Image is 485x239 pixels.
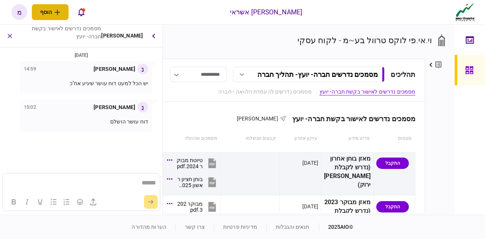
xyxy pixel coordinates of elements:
[376,158,409,169] div: התקבל
[60,197,73,207] button: Numbered list
[237,116,278,122] span: [PERSON_NAME]
[24,80,148,87] p: יש הכל למעט דוח עושר שיגיע אח"כ
[74,197,86,207] button: Emojis
[391,69,415,80] div: תהליכים
[302,203,318,210] div: [DATE]
[47,197,60,207] button: Bullet list
[32,4,69,20] button: פתח תפריט להוספת לקוח
[162,125,221,152] th: מסמכים שהועלו
[302,159,318,167] div: [DATE]
[101,25,143,47] div: [PERSON_NAME]
[20,197,33,207] button: Italic
[176,157,203,169] div: טיוטת מבוקר 2024.pdf
[169,198,218,215] button: מבוקר 2023.pdf
[24,65,36,73] div: 14:59
[319,223,354,231] div: © 2025 AIO
[324,155,371,189] div: מאזן בוחן אחרון (נדרש לקבלת [PERSON_NAME] ירוק)
[34,197,47,207] button: Underline
[319,88,416,96] a: מסמכים נדרשים לאישור בקשת חברה- יועץ
[233,67,385,82] button: מסמכים נדרשים חברה- יועץ- תהליך חברה
[3,51,160,59] div: [DATE]
[286,115,416,123] div: מסמכים נדרשים לאישור בקשת חברה- יועץ
[324,198,371,233] div: מאזן מבוקר 2023 (נדרש לקבלת [PERSON_NAME] ירוק)
[176,176,203,188] div: בוחן חציון ראשון 2025.pdf
[321,125,374,152] th: פריט מידע
[297,34,432,47] div: וי.אי.פי לוקס טרוול בע~מ - לקוח עסקי
[454,3,476,22] img: client company logo
[218,88,311,96] a: מסמכים נדרשים להעמדת הלוואה - חברה
[7,197,20,207] button: Bold
[376,201,409,212] div: התקבל
[221,125,280,152] th: קבצים שנשלחו
[223,224,257,230] a: מדיניות פרטיות
[21,25,101,41] div: מסמכים נדרשים לאישור בקשת חברה- יועץ
[257,70,378,78] div: מסמכים נדרשים חברה- יועץ - תהליך חברה
[24,103,36,111] div: 15:02
[94,103,135,111] div: [PERSON_NAME]
[3,173,160,193] iframe: Rich Text Area
[230,7,303,17] div: [PERSON_NAME] אשראי
[169,173,218,191] button: בוחן חציון ראשון 2025.pdf
[276,224,310,230] a: תנאים והגבלות
[280,125,321,152] th: עדכון אחרון
[11,4,27,20] button: מ
[176,201,203,213] div: מבוקר 2023.pdf
[73,4,89,20] button: פתח רשימת התראות
[138,64,148,74] div: נ
[131,224,166,230] a: הערות מהדורה
[24,118,148,126] p: דוח עושר הושלם
[138,102,148,112] div: נ
[94,65,135,73] div: [PERSON_NAME]
[185,224,205,230] a: צרו קשר
[169,155,218,172] button: טיוטת מבוקר 2024.pdf
[374,125,415,152] th: סטטוס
